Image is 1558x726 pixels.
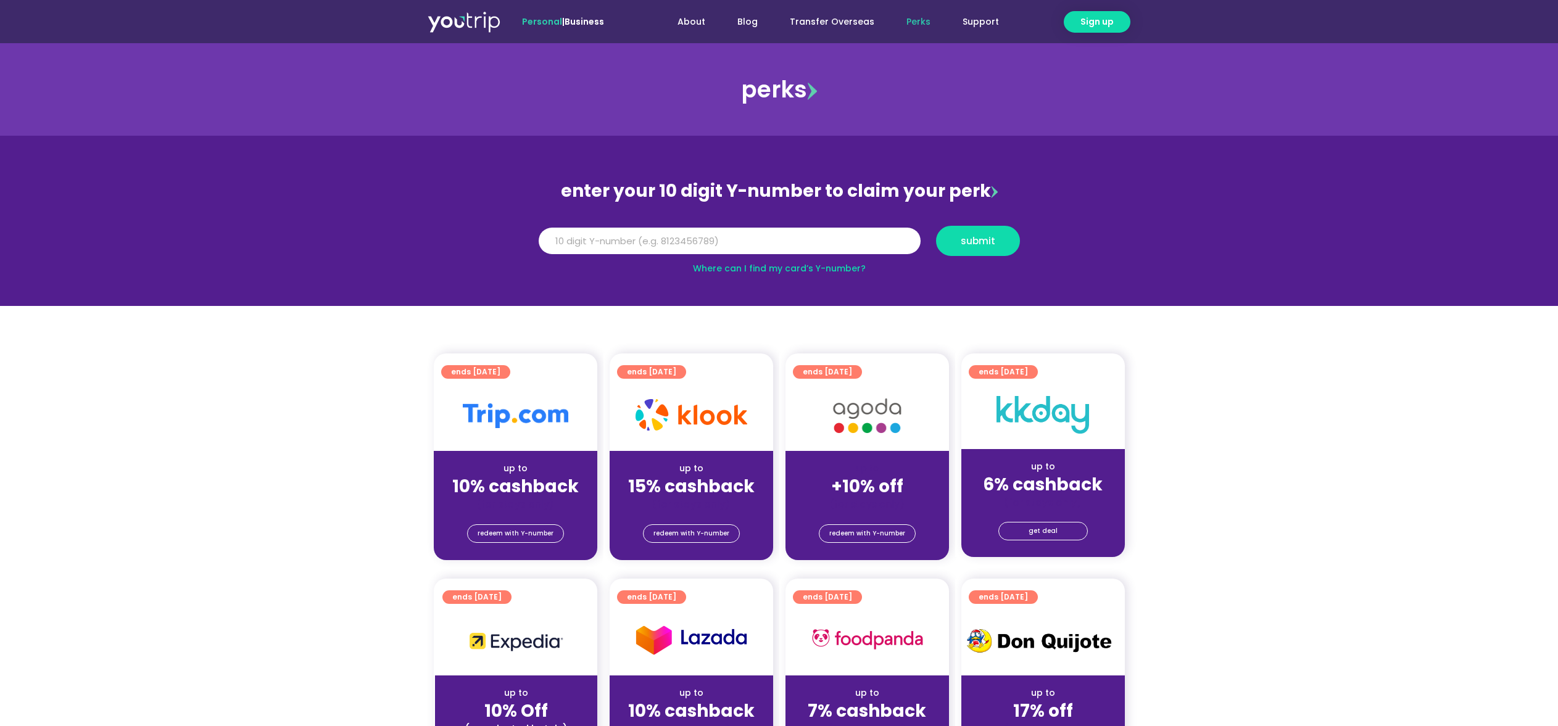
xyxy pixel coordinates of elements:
div: up to [795,687,939,699]
div: up to [619,687,763,699]
a: Perks [890,10,947,33]
div: (for stays only) [619,498,763,511]
a: ends [DATE] [442,590,512,604]
a: redeem with Y-number [467,524,564,543]
strong: 10% Off [484,699,548,723]
div: enter your 10 digit Y-number to claim your perk [532,175,1026,207]
span: ends [DATE] [451,365,500,379]
span: Personal [522,15,562,28]
span: ends [DATE] [803,365,852,379]
span: ends [DATE] [979,365,1028,379]
div: up to [619,462,763,475]
div: (for stays only) [795,498,939,511]
a: ends [DATE] [617,365,686,379]
div: (for stays only) [971,496,1115,509]
a: get deal [998,522,1088,540]
span: ends [DATE] [452,590,502,604]
div: up to [971,460,1115,473]
span: Sign up [1080,15,1114,28]
span: redeem with Y-number [653,525,729,542]
a: Support [947,10,1015,33]
span: ends [DATE] [627,590,676,604]
div: (for stays only) [444,498,587,511]
strong: 15% cashback [628,474,755,498]
span: get deal [1029,522,1058,540]
span: redeem with Y-number [829,525,905,542]
a: ends [DATE] [441,365,510,379]
nav: Menu [637,10,1015,33]
a: ends [DATE] [793,590,862,604]
span: ends [DATE] [803,590,852,604]
a: redeem with Y-number [819,524,916,543]
input: 10 digit Y-number (e.g. 8123456789) [539,228,921,255]
a: ends [DATE] [969,365,1038,379]
span: up to [856,462,879,474]
a: Business [565,15,604,28]
a: Sign up [1064,11,1130,33]
button: submit [936,226,1020,256]
form: Y Number [539,226,1020,265]
div: up to [444,462,587,475]
span: ends [DATE] [979,590,1028,604]
a: Blog [721,10,774,33]
strong: 10% cashback [452,474,579,498]
a: ends [DATE] [793,365,862,379]
a: About [661,10,721,33]
strong: 6% cashback [983,472,1103,497]
strong: 7% cashback [808,699,926,723]
div: up to [971,687,1115,699]
a: ends [DATE] [617,590,686,604]
strong: +10% off [831,474,903,498]
a: ends [DATE] [969,590,1038,604]
a: Where can I find my card’s Y-number? [693,262,866,274]
span: ends [DATE] [627,365,676,379]
span: submit [961,236,995,245]
strong: 17% off [1013,699,1073,723]
a: redeem with Y-number [643,524,740,543]
span: | [522,15,604,28]
strong: 10% cashback [628,699,755,723]
span: redeem with Y-number [478,525,553,542]
a: Transfer Overseas [774,10,890,33]
div: up to [445,687,587,699]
